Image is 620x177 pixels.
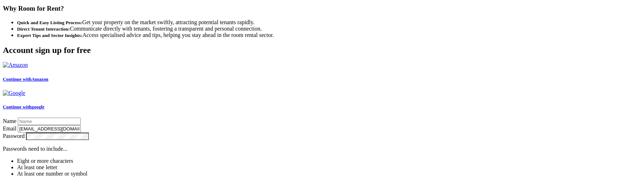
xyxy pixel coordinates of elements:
h5: Expert Tips and Sector Insights: [17,33,83,38]
li: At least one letter [17,164,617,171]
li: Get your property on the market swiftly, attracting potential tenants rapidly. [17,19,617,26]
h5: google [3,104,617,110]
h5: Amazon [3,76,617,82]
a: Continue withgoogle [3,90,617,110]
span: Continue with [3,76,32,82]
a: Continue withAmazon [3,62,617,82]
h5: Direct Tenant Interaction: [17,26,70,32]
h2: Account sign up for free [3,45,617,55]
label: Email [3,125,16,132]
img: Google [3,90,25,96]
input: Email [18,125,81,133]
li: At least one number or symbol [17,171,617,177]
span: Continue with [3,104,32,109]
h5: Quick and Easy Listing Process: [17,20,82,25]
input: Name [18,118,81,125]
li: Access specialised advice and tips, helping you stay ahead in the room rental sector. [17,32,617,38]
p: Passwords need to include... [3,146,617,152]
li: Communicate directly with tenants, fostering a transparent and personal connection. [17,26,617,32]
img: Amazon [3,62,28,68]
li: Eight or more characters [17,158,617,164]
label: Password [3,133,25,139]
h3: Why Room for Rent? [3,5,617,12]
label: Name [3,118,16,124]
